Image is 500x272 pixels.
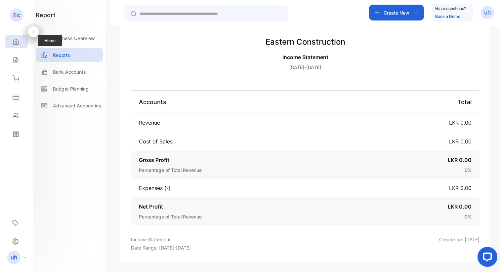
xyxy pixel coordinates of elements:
[131,36,479,48] h3: Eastern construction
[53,102,102,109] p: Advanced Accounting
[139,203,163,211] p: Net Profit
[384,9,409,16] p: Create New
[139,184,171,192] p: Expenses (-)
[449,138,472,145] span: LKR 0.00
[13,11,20,19] p: Ec
[38,35,62,46] span: Home
[139,167,202,174] p: Percentage of Total Revenue
[131,64,479,71] p: [DATE]-[DATE]
[131,236,171,243] p: Income Statement
[465,167,472,174] p: 0 %
[439,236,479,243] p: Created on [DATE]
[53,85,89,92] p: Budget Planning
[53,52,70,58] p: Reports
[435,14,460,19] a: Book a Demo
[53,35,95,42] p: Business Overview
[139,119,160,127] p: Revenue
[131,53,479,61] p: Income Statement
[36,65,103,79] a: Bank Accounts
[449,185,472,191] span: LKR 0.00
[139,97,166,106] h2: Accounts
[36,48,103,62] a: Reports
[448,203,472,210] span: LKR 0.00
[484,8,491,17] p: uh
[36,31,103,45] a: Business Overview
[11,253,18,262] p: uh
[435,5,466,12] p: Have questions?
[53,68,86,75] p: Bank Accounts
[422,97,472,106] h2: Total
[448,157,472,163] span: LKR 0.00
[139,137,173,145] p: Cost of Sales
[481,5,494,20] button: uh
[139,213,202,220] p: Percentage of Total Revenue
[449,119,472,126] span: LKR 0.00
[131,244,479,251] p: Date Range: [DATE]-[DATE]
[472,244,500,272] iframe: LiveChat chat widget
[36,11,56,19] h1: report
[36,99,103,112] a: Advanced Accounting
[36,82,103,96] a: Budget Planning
[139,156,169,164] p: Gross Profit
[465,213,472,220] p: 0 %
[369,5,424,20] button: Create New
